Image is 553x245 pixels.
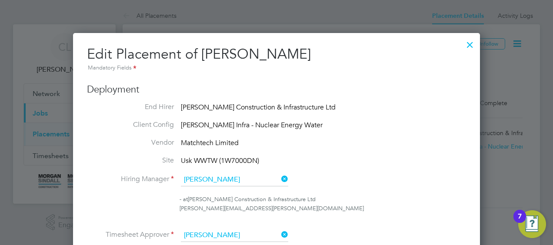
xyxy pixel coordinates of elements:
[518,216,522,228] div: 7
[87,63,466,73] div: Mandatory Fields
[87,230,174,239] label: Timesheet Approver
[180,195,188,203] span: - at
[181,103,336,112] span: [PERSON_NAME] Construction & Infrastructure Ltd
[87,46,311,63] span: Edit Placement of [PERSON_NAME]
[181,229,288,242] input: Search for...
[181,156,259,165] span: Usk WWTW (1W7000DN)
[87,103,174,112] label: End Hirer
[87,156,174,165] label: Site
[87,175,174,184] label: Hiring Manager
[87,138,174,147] label: Vendor
[188,195,316,203] span: [PERSON_NAME] Construction & Infrastructure Ltd
[87,83,466,96] h3: Deployment
[181,173,288,186] input: Search for...
[180,204,466,213] div: [PERSON_NAME][EMAIL_ADDRESS][PERSON_NAME][DOMAIN_NAME]
[87,120,174,129] label: Client Config
[181,139,239,147] span: Matchtech Limited
[518,210,546,238] button: Open Resource Center, 7 new notifications
[181,121,323,129] span: [PERSON_NAME] Infra - Nuclear Energy Water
